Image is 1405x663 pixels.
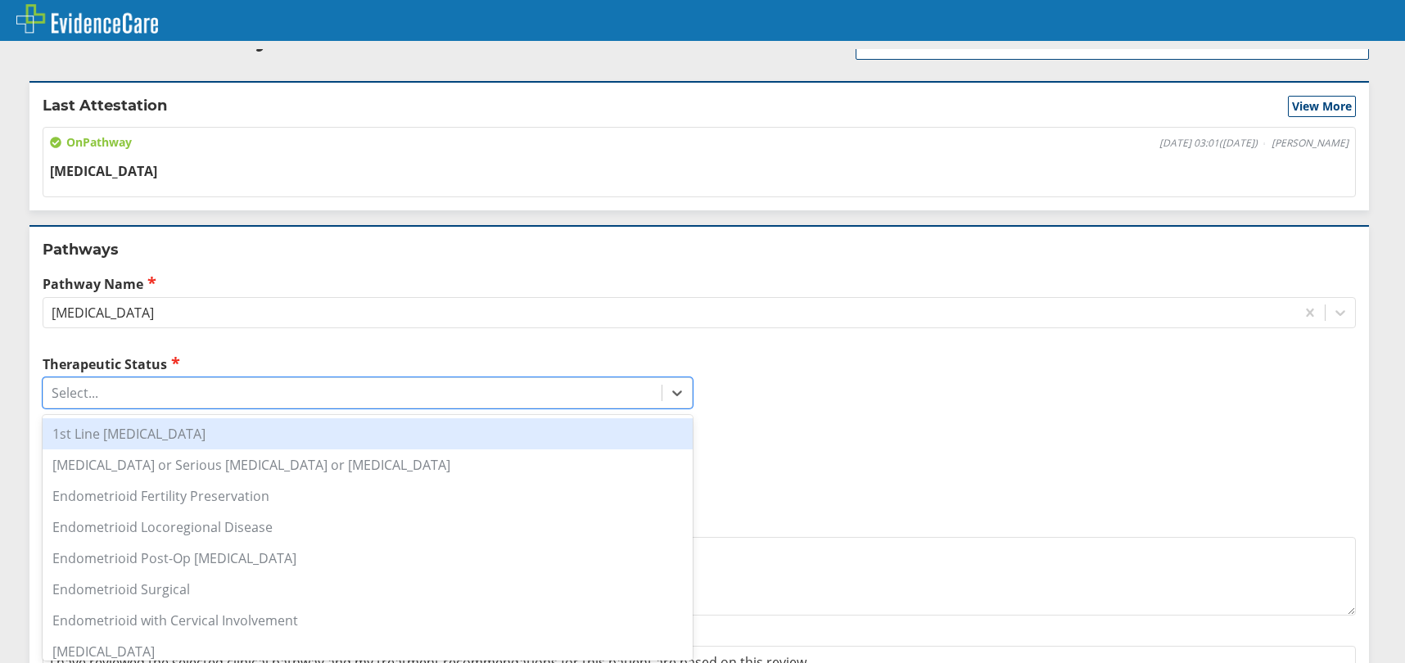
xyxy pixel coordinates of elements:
[1159,137,1258,150] span: [DATE] 03:01 ( [DATE] )
[43,480,693,512] div: Endometrioid Fertility Preservation
[43,449,693,480] div: [MEDICAL_DATA] or Serious [MEDICAL_DATA] or [MEDICAL_DATA]
[43,418,693,449] div: 1st Line [MEDICAL_DATA]
[43,574,693,605] div: Endometrioid Surgical
[43,512,693,543] div: Endometrioid Locoregional Disease
[43,543,693,574] div: Endometrioid Post-Op [MEDICAL_DATA]
[43,354,693,373] label: Therapeutic Status
[43,515,1356,533] label: Additional Details
[50,162,157,180] span: [MEDICAL_DATA]
[43,605,693,636] div: Endometrioid with Cervical Involvement
[43,96,167,117] h2: Last Attestation
[16,4,158,34] img: EvidenceCare
[1292,98,1352,115] span: View More
[43,240,1356,259] h2: Pathways
[43,274,1356,293] label: Pathway Name
[52,304,154,322] div: [MEDICAL_DATA]
[1272,137,1349,150] span: [PERSON_NAME]
[1288,96,1356,117] button: View More
[52,384,98,402] div: Select...
[50,134,132,151] span: On Pathway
